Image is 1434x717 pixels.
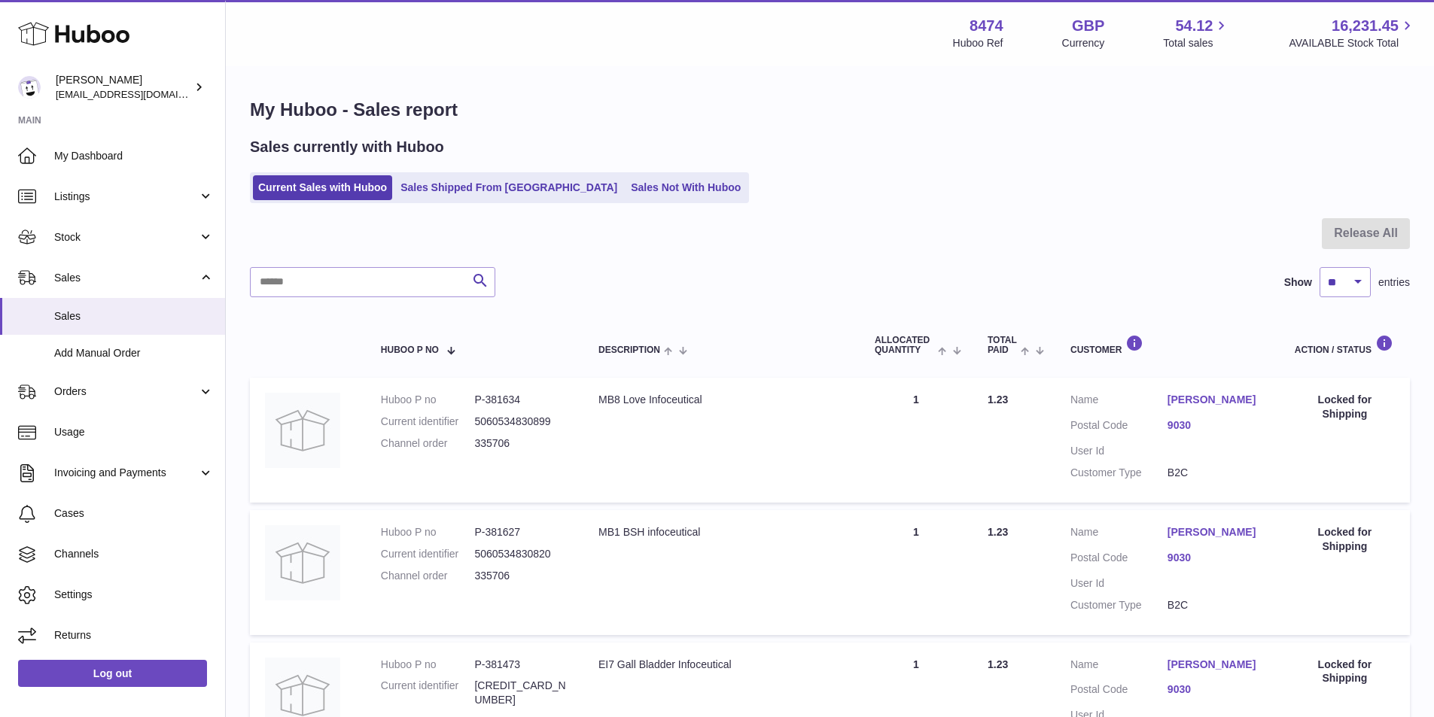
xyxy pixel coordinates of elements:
[265,525,340,600] img: no-photo.jpg
[1072,16,1104,36] strong: GBP
[860,510,973,635] td: 1
[1168,418,1265,433] a: 9030
[54,547,214,561] span: Channels
[1289,16,1416,50] a: 16,231.45 AVAILABLE Stock Total
[474,547,568,561] dd: 5060534830820
[1070,444,1168,458] dt: User Id
[250,98,1410,122] h1: My Huboo - Sales report
[1295,393,1395,421] div: Locked for Shipping
[474,569,568,583] dd: 335706
[18,660,207,687] a: Log out
[56,73,191,102] div: [PERSON_NAME]
[381,547,475,561] dt: Current identifier
[1295,525,1395,554] div: Locked for Shipping
[1168,598,1265,612] dd: B2C
[381,658,475,672] dt: Huboo P no
[1163,36,1230,50] span: Total sales
[1062,36,1105,50] div: Currency
[381,525,475,539] dt: Huboo P no
[1070,598,1168,612] dt: Customer Type
[988,336,1017,355] span: Total paid
[1295,335,1395,355] div: Action / Status
[381,436,475,451] dt: Channel order
[626,175,746,200] a: Sales Not With Huboo
[1070,576,1168,591] dt: User Id
[1070,525,1168,543] dt: Name
[54,149,214,163] span: My Dashboard
[56,88,221,100] span: [EMAIL_ADDRESS][DOMAIN_NAME]
[1070,393,1168,411] dt: Name
[250,137,444,157] h2: Sales currently with Huboo
[988,526,1008,538] span: 1.23
[1070,551,1168,569] dt: Postal Code
[1070,682,1168,700] dt: Postal Code
[54,384,198,399] span: Orders
[54,346,214,360] span: Add Manual Order
[381,415,475,429] dt: Current identifier
[54,309,214,324] span: Sales
[598,525,845,539] div: MB1 BSH infoceutical
[381,679,475,707] dt: Current identifier
[1168,551,1265,565] a: 9030
[381,393,475,407] dt: Huboo P no
[875,336,934,355] span: ALLOCATED Quantity
[1163,16,1230,50] a: 54.12 Total sales
[18,76,41,99] img: orders@neshealth.com
[970,16,1003,36] strong: 8474
[54,271,198,285] span: Sales
[54,628,214,643] span: Returns
[54,506,214,521] span: Cases
[54,190,198,204] span: Listings
[953,36,1003,50] div: Huboo Ref
[54,466,198,480] span: Invoicing and Payments
[54,588,214,602] span: Settings
[1168,682,1265,697] a: 9030
[474,525,568,539] dd: P-381627
[1070,658,1168,676] dt: Name
[1168,658,1265,672] a: [PERSON_NAME]
[1284,275,1312,290] label: Show
[1070,418,1168,436] dt: Postal Code
[598,658,845,672] div: EI7 Gall Bladder Infoceutical
[1295,658,1395,686] div: Locked for Shipping
[988,658,1008,670] span: 1.23
[1175,16,1213,36] span: 54.12
[1378,275,1410,290] span: entries
[1168,525,1265,539] a: [PERSON_NAME]
[474,436,568,451] dd: 335706
[1168,393,1265,407] a: [PERSON_NAME]
[395,175,623,200] a: Sales Shipped From [GEOGRAPHIC_DATA]
[1168,466,1265,480] dd: B2C
[474,679,568,707] dd: [CREDIT_CARD_NUMBER]
[474,658,568,672] dd: P-381473
[1332,16,1399,36] span: 16,231.45
[265,393,340,468] img: no-photo.jpg
[988,393,1008,406] span: 1.23
[474,393,568,407] dd: P-381634
[54,425,214,439] span: Usage
[253,175,392,200] a: Current Sales with Huboo
[598,393,845,407] div: MB8 Love Infoceutical
[860,378,973,503] td: 1
[1070,466,1168,480] dt: Customer Type
[54,230,198,245] span: Stock
[1289,36,1416,50] span: AVAILABLE Stock Total
[474,415,568,429] dd: 5060534830899
[381,569,475,583] dt: Channel order
[381,345,439,355] span: Huboo P no
[598,345,660,355] span: Description
[1070,335,1265,355] div: Customer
